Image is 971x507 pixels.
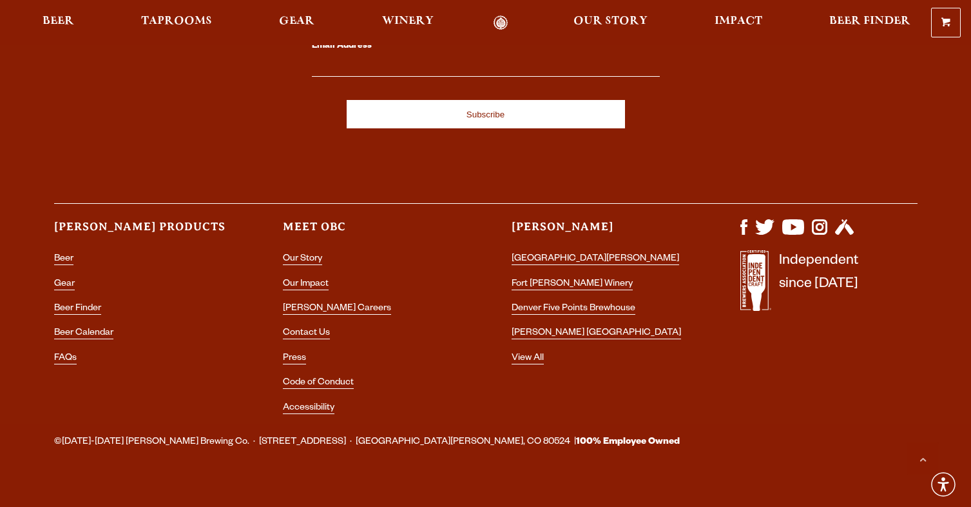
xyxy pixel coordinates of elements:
a: Gear [271,15,323,30]
span: Taprooms [141,16,212,26]
a: Gear [54,279,75,290]
a: Scroll to top [907,442,939,475]
label: Email Address [312,38,660,55]
a: Visit us on Facebook [740,228,747,239]
a: Winery [374,15,442,30]
h3: [PERSON_NAME] [512,219,689,246]
a: Accessibility [283,403,334,414]
a: Beer Calendar [54,328,113,339]
div: Accessibility Menu [929,470,957,499]
span: Gear [279,16,314,26]
h3: [PERSON_NAME] Products [54,219,231,246]
a: View All [512,353,544,364]
a: Visit us on YouTube [782,228,804,239]
a: Impact [706,15,771,30]
a: Beer Finder [821,15,919,30]
a: Visit us on X (formerly Twitter) [755,228,774,239]
a: Our Story [283,254,322,265]
a: Odell Home [477,15,525,30]
a: Beer Finder [54,304,101,315]
strong: 100% Employee Owned [576,437,680,448]
input: Subscribe [347,100,625,128]
span: Beer Finder [829,16,910,26]
a: FAQs [54,353,77,364]
a: [PERSON_NAME] [GEOGRAPHIC_DATA] [512,328,681,339]
a: Visit us on Untappd [835,228,854,239]
a: Our Story [565,15,656,30]
span: Impact [715,16,762,26]
a: [PERSON_NAME] Careers [283,304,391,315]
a: [GEOGRAPHIC_DATA][PERSON_NAME] [512,254,679,265]
a: Visit us on Instagram [812,228,827,239]
a: Denver Five Points Brewhouse [512,304,635,315]
a: Beer [54,254,73,265]
a: Code of Conduct [283,378,354,389]
a: Fort [PERSON_NAME] Winery [512,279,633,290]
span: ©[DATE]-[DATE] [PERSON_NAME] Brewing Co. · [STREET_ADDRESS] · [GEOGRAPHIC_DATA][PERSON_NAME], CO ... [54,434,680,451]
a: Our Impact [283,279,329,290]
span: Our Story [573,16,648,26]
a: Taprooms [133,15,220,30]
span: Beer [43,16,74,26]
span: Winery [382,16,434,26]
h3: Meet OBC [283,219,460,246]
a: Press [283,353,306,364]
a: Beer [34,15,82,30]
a: Contact Us [283,328,330,339]
p: Independent since [DATE] [779,250,858,318]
